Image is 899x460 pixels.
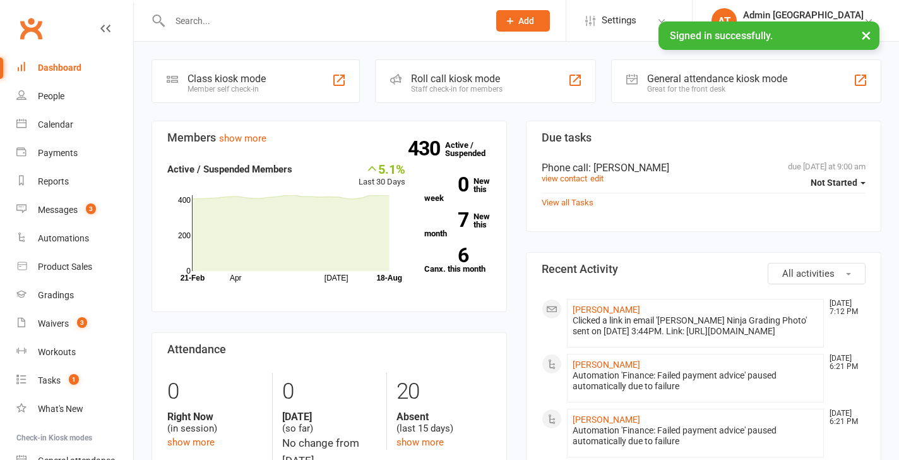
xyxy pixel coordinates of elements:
input: Search... [166,12,480,30]
h3: Members [167,131,491,144]
div: Clicked a link in email '[PERSON_NAME] Ninja Grading Photo' sent on [DATE] 3:44PM. Link: [URL][DO... [573,315,818,337]
a: Workouts [16,338,133,366]
button: All activities [768,263,866,284]
div: Roll call kiosk mode [411,73,503,85]
a: Calendar [16,111,133,139]
div: Waivers [38,318,69,329]
time: [DATE] 7:12 PM [823,300,865,316]
div: Workouts [38,347,76,357]
span: All activities [782,268,835,279]
a: People [16,82,133,111]
a: Dashboard [16,54,133,82]
div: Payments [38,148,78,158]
div: Gradings [38,290,74,300]
button: Not Started [811,171,866,194]
h3: Attendance [167,343,491,356]
span: Settings [602,6,636,35]
div: Member self check-in [188,85,266,94]
a: 7New this month [424,212,491,238]
div: 5.1% [359,162,405,176]
div: Phone call [542,162,866,174]
a: Payments [16,139,133,167]
div: Admin [GEOGRAPHIC_DATA] [743,9,864,21]
div: Automation 'Finance: Failed payment advice' paused automatically due to failure [573,425,818,447]
strong: Absent [396,411,491,423]
a: Waivers 3 [16,310,133,338]
div: (last 15 days) [396,411,491,435]
div: Last 30 Days [359,162,405,189]
a: Messages 3 [16,196,133,224]
a: show more [219,133,266,144]
span: 3 [86,203,96,214]
a: show more [396,437,444,448]
div: Calendar [38,119,73,130]
div: General attendance kiosk mode [647,73,787,85]
span: Not Started [811,178,857,188]
a: view contact [542,174,587,183]
span: Signed in successfully. [670,30,773,42]
strong: 0 [424,175,468,194]
a: Automations [16,224,133,253]
div: Dashboard [38,63,81,73]
time: [DATE] 6:21 PM [823,409,865,426]
strong: Active / Suspended Members [167,164,292,175]
a: show more [167,437,215,448]
a: What's New [16,395,133,423]
div: AT [711,8,737,33]
a: [PERSON_NAME] [573,415,640,425]
div: What's New [38,404,83,414]
time: [DATE] 6:21 PM [823,354,865,371]
div: (in session) [167,411,263,435]
a: [PERSON_NAME] [573,305,640,315]
div: (so far) [282,411,377,435]
h3: Due tasks [542,131,866,144]
div: 20 [396,373,491,411]
a: Tasks 1 [16,366,133,395]
a: Clubworx [15,13,47,44]
span: 3 [77,317,87,328]
div: Messages [38,205,78,215]
div: Reports [38,176,69,186]
strong: 7 [424,210,468,229]
a: edit [590,174,604,183]
span: Add [518,16,534,26]
button: × [855,21,878,49]
a: View all Tasks [542,198,593,207]
strong: 6 [424,246,468,265]
span: 1 [69,374,79,385]
a: 0New this week [424,177,491,202]
div: Staff check-in for members [411,85,503,94]
div: Automation 'Finance: Failed payment advice' paused automatically due to failure [573,370,818,392]
strong: Right Now [167,411,263,423]
div: Great for the front desk [647,85,787,94]
a: 6Canx. this month [424,248,491,273]
a: Reports [16,167,133,196]
div: People [38,91,64,101]
strong: [DATE] [282,411,377,423]
div: Automations [38,233,89,243]
a: [PERSON_NAME] [573,360,640,370]
div: Product Sales [38,262,92,272]
span: : [PERSON_NAME] [588,162,669,174]
a: 430Active / Suspended [445,131,501,167]
a: Product Sales [16,253,133,281]
div: Class kiosk mode [188,73,266,85]
div: Tasks [38,375,61,385]
h3: Recent Activity [542,263,866,275]
button: Add [496,10,550,32]
a: Gradings [16,281,133,310]
div: 0 [282,373,377,411]
strong: 430 [408,139,445,158]
div: Team [PERSON_NAME] Lakes [743,21,864,32]
div: 0 [167,373,263,411]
